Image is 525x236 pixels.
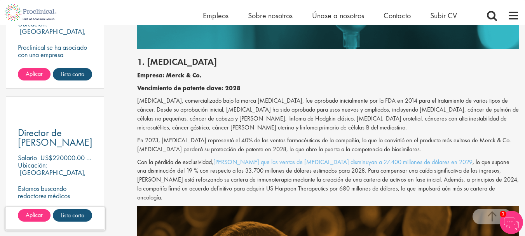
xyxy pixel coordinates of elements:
a: Contacto [384,10,411,21]
font: Lista corta [61,70,84,78]
a: Director de [PERSON_NAME] [18,128,92,147]
font: Director de [PERSON_NAME] [18,126,92,149]
font: US$220000.00 - US$250000.00 por año + Salario Altamente Competitivo [40,153,245,162]
font: [GEOGRAPHIC_DATA], [GEOGRAPHIC_DATA] [18,168,86,184]
font: , lo que supone una disminución del 19 % con respecto a los 33.700 millones de dólares estimados ... [137,158,519,201]
font: En 2023, [MEDICAL_DATA] representó el 40% de las ventas farmacéuticas de la compañía, lo que lo c... [137,136,511,153]
font: [MEDICAL_DATA], comercializado bajo la marca [MEDICAL_DATA], fue aprobado inicialmente por la FDA... [137,96,519,131]
a: [PERSON_NAME] que las ventas de [MEDICAL_DATA] disminuyan a 27.400 millones de dólares en 2029 [213,158,473,166]
font: 1. [MEDICAL_DATA] [137,56,217,68]
a: Subir CV [430,10,457,21]
a: Lista corta [53,68,92,80]
font: Ubicación: [18,161,47,170]
font: Con la pérdida de exclusividad, [137,158,213,166]
font: Empresa: Merck & Co. [137,71,202,79]
font: Salario [18,153,37,162]
a: Únase a nosotros [312,10,364,21]
a: Aplicar [18,68,51,80]
font: Vencimiento de patente clave: 2028 [137,84,241,92]
font: 1 [502,211,504,217]
font: Aplicar [26,70,43,78]
a: Sobre nosotros [248,10,293,21]
img: Chatbot [500,211,523,234]
font: [GEOGRAPHIC_DATA], [GEOGRAPHIC_DATA] [18,27,86,43]
a: Empleos [203,10,228,21]
iframe: reCAPTCHA [5,207,105,231]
